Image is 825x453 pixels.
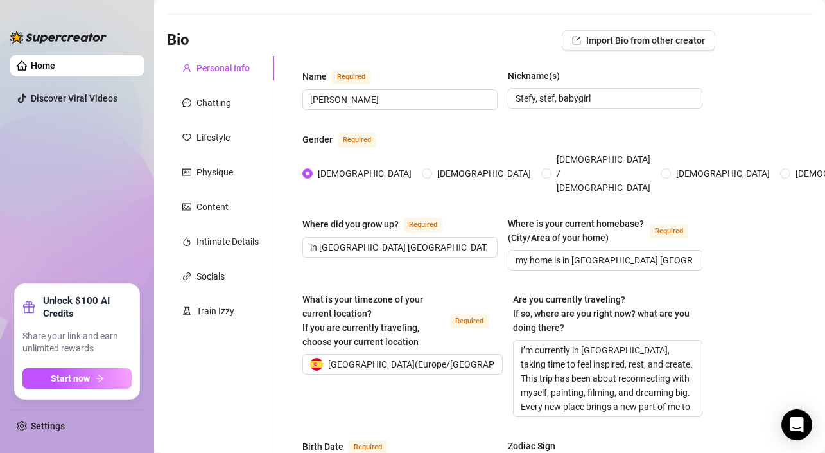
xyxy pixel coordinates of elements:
[196,130,230,145] div: Lifestyle
[302,217,456,232] label: Where did you grow up?
[404,218,442,232] span: Required
[302,69,327,84] div: Name
[22,301,35,314] span: gift
[182,306,191,315] span: experiment
[182,272,191,281] span: link
[671,166,775,181] span: [DEMOGRAPHIC_DATA]
[551,152,656,195] span: [DEMOGRAPHIC_DATA] / [DEMOGRAPHIC_DATA]
[31,421,65,431] a: Settings
[31,93,117,103] a: Discover Viral Videos
[196,269,225,283] div: Socials
[302,132,333,147] div: Gender
[43,294,132,320] strong: Unlock $100 AI Credits
[167,30,189,51] h3: Bio
[310,358,323,371] img: es
[508,439,564,453] label: Zodiac Sign
[562,30,715,51] button: Import Bio from other creator
[196,304,234,318] div: Train Izzy
[302,132,390,147] label: Gender
[508,217,645,245] div: Where is your current homebase? (City/Area of your home)
[10,31,107,44] img: logo-BBDzfeDw.svg
[338,133,376,147] span: Required
[508,69,560,83] div: Nickname(s)
[22,330,132,355] span: Share your link and earn unlimited rewards
[508,439,555,453] div: Zodiac Sign
[513,294,690,333] span: Are you currently traveling? If so, where are you right now? what are you doing there?
[51,373,90,384] span: Start now
[508,217,703,245] label: Where is your current homebase? (City/Area of your home)
[586,35,705,46] span: Import Bio from other creator
[650,224,688,238] span: Required
[196,61,250,75] div: Personal Info
[182,133,191,142] span: heart
[182,202,191,211] span: picture
[95,374,104,383] span: arrow-right
[432,166,536,181] span: [DEMOGRAPHIC_DATA]
[310,240,487,254] input: Where did you grow up?
[514,341,702,416] textarea: I’m currently in [GEOGRAPHIC_DATA], taking time to feel inspired, rest, and create. This trip has...
[508,69,569,83] label: Nickname(s)
[450,314,489,328] span: Required
[302,294,423,347] span: What is your timezone of your current location? If you are currently traveling, choose your curre...
[182,168,191,177] span: idcard
[182,237,191,246] span: fire
[31,60,55,71] a: Home
[328,355,540,374] span: [GEOGRAPHIC_DATA] ( Europe/[GEOGRAPHIC_DATA] )
[572,36,581,45] span: import
[196,200,229,214] div: Content
[313,166,417,181] span: [DEMOGRAPHIC_DATA]
[302,217,399,231] div: Where did you grow up?
[182,64,191,73] span: user
[182,98,191,107] span: message
[516,253,693,267] input: Where is your current homebase? (City/Area of your home)
[22,368,132,389] button: Start nowarrow-right
[196,235,259,249] div: Intimate Details
[196,165,233,179] div: Physique
[310,93,487,107] input: Name
[516,91,693,105] input: Nickname(s)
[196,96,231,110] div: Chatting
[781,409,812,440] div: Open Intercom Messenger
[332,70,370,84] span: Required
[302,69,385,84] label: Name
